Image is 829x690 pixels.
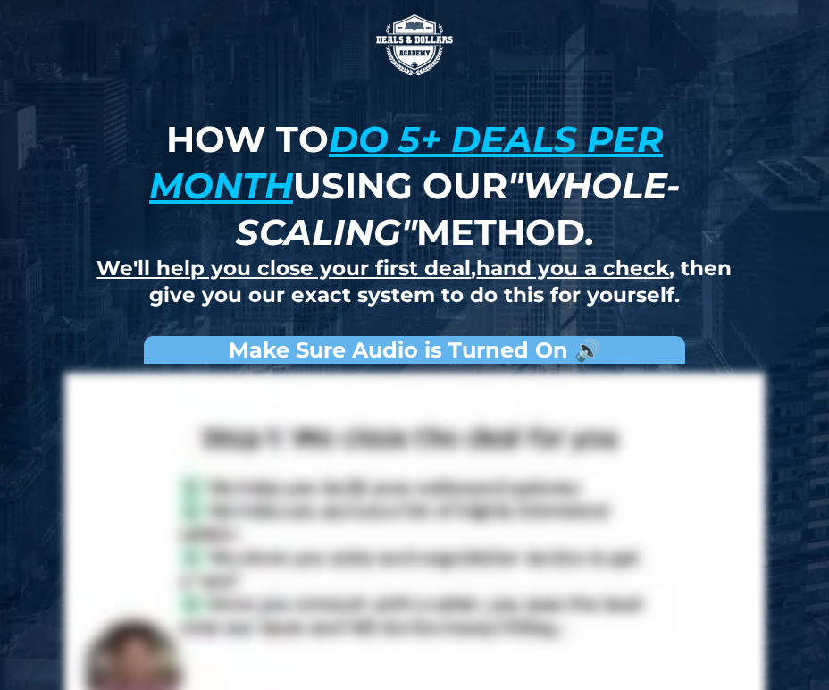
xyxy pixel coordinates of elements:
strong: Make Sure Audio is Turned On 🔊 [229,337,601,363]
strong: How to using our method. [149,117,680,254]
u: hand you a check [476,256,669,281]
strong: , , then give you our exact system to do this for yourself. [96,256,732,307]
u: do 5+ deals per month [149,117,663,207]
u: We'll help you close your first deal [96,256,471,281]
